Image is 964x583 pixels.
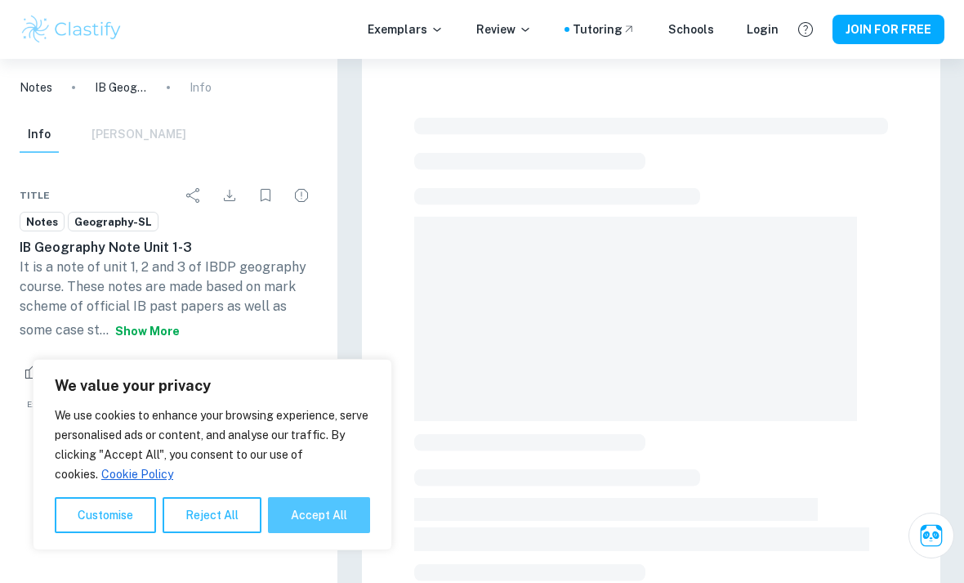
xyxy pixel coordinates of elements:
[368,20,444,38] p: Exemplars
[100,467,174,482] a: Cookie Policy
[213,179,246,212] div: Download
[20,117,59,153] button: Info
[792,16,819,43] button: Help and Feedback
[20,214,64,231] span: Notes
[476,20,532,38] p: Review
[20,258,318,346] p: It is a note of unit 1, 2 and 3 of IBDP geography course. These notes are made based on mark sche...
[20,78,52,96] a: Notes
[285,179,318,212] div: Report issue
[249,179,282,212] div: Bookmark
[20,359,69,385] div: Like
[20,238,318,258] h6: IB Geography Note Unit 1-3
[95,78,147,96] p: IB Geography Note Unit 1-3
[163,497,261,533] button: Reject All
[20,13,123,46] img: Clastify logo
[69,214,158,231] span: Geography-SL
[573,20,636,38] a: Tutoring
[908,513,954,558] button: Ask Clai
[33,359,392,550] div: We value your privacy
[109,316,186,346] button: Show more
[20,212,65,232] a: Notes
[832,15,944,44] button: JOIN FOR FREE
[668,20,714,38] a: Schools
[747,20,779,38] a: Login
[177,179,210,212] div: Share
[68,212,158,232] a: Geography-SL
[55,406,370,484] p: We use cookies to enhance your browsing experience, serve personalised ads or content, and analys...
[55,376,370,396] p: We value your privacy
[55,497,156,533] button: Customise
[268,497,370,533] button: Accept All
[190,78,212,96] p: Info
[20,398,318,423] span: Example of past student work. For reference on structure and expectations only. Do not copy.
[20,188,50,203] span: Title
